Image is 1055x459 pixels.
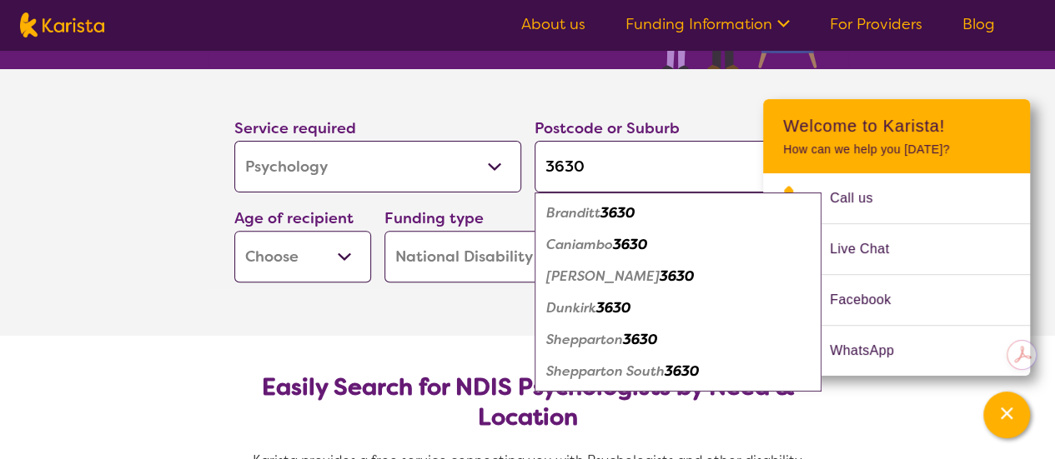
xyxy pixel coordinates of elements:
em: [PERSON_NAME] [546,267,660,285]
em: 3630 [613,236,647,253]
em: 3630 [665,362,699,380]
ul: Choose channel [763,173,1030,376]
p: How can we help you [DATE]? [783,142,1010,157]
div: Shepparton South 3630 [543,356,813,387]
label: Funding type [384,208,484,228]
em: Branditt [546,204,600,222]
em: 3630 [600,204,635,222]
div: Dunkirk 3630 [543,292,813,324]
em: Dunkirk [546,299,596,317]
h2: Welcome to Karista! [783,116,1010,136]
div: Channel Menu [763,99,1030,376]
span: WhatsApp [830,338,914,363]
a: Web link opens in a new tab. [763,326,1030,376]
span: Live Chat [830,237,909,262]
div: Shepparton 3630 [543,324,813,356]
span: Call us [830,186,893,211]
a: Funding Information [625,14,790,34]
em: Shepparton South [546,362,665,380]
div: Caniambo 3630 [543,229,813,261]
label: Age of recipient [234,208,354,228]
span: Facebook [830,287,911,312]
em: 3630 [660,267,694,285]
div: Colliver 3630 [543,261,813,292]
img: Karista logo [20,12,104,37]
input: Type [535,141,821,192]
h2: Easily Search for NDIS Psychologists by Need & Location [248,372,808,432]
button: Channel Menu [983,392,1030,438]
em: 3630 [623,331,657,348]
label: Postcode or Suburb [535,118,680,138]
em: 3630 [596,299,630,317]
em: Shepparton [546,331,623,348]
a: For Providers [830,14,922,34]
a: About us [521,14,585,34]
a: Blog [962,14,995,34]
div: Branditt 3630 [543,197,813,229]
em: Caniambo [546,236,613,253]
label: Service required [234,118,356,138]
